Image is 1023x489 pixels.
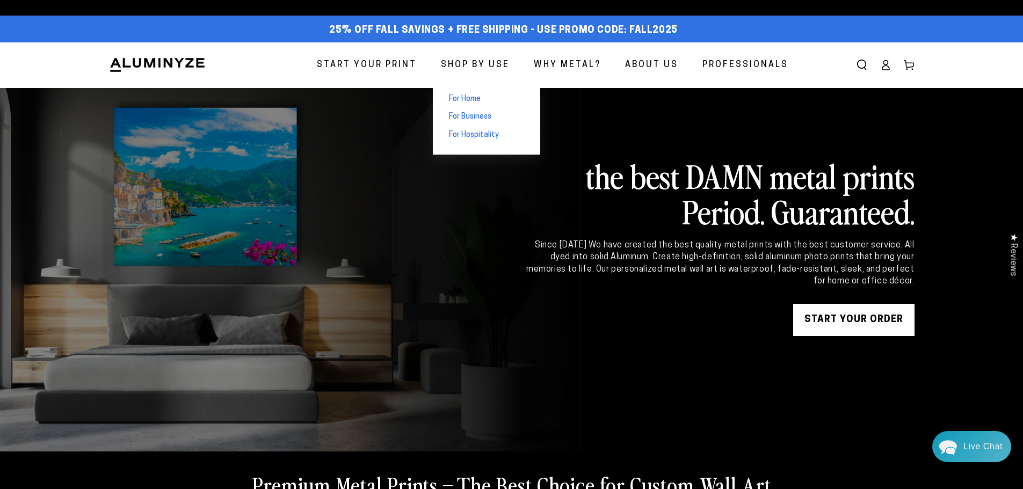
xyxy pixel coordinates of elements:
div: Click to open Judge.me floating reviews tab [1003,225,1023,284]
a: About Us [617,51,686,79]
span: Shop By Use [441,57,510,73]
a: Shop By Use [433,51,518,79]
a: For Hospitality [433,126,540,144]
h2: the best DAMN metal prints Period. Guaranteed. [525,158,915,229]
span: For Home [449,94,481,105]
span: 25% off FALL Savings + Free Shipping - Use Promo Code: FALL2025 [329,25,678,37]
a: For Business [433,108,540,126]
a: Why Metal? [526,51,609,79]
span: About Us [625,57,678,73]
a: For Home [433,90,540,108]
div: Chat widget toggle [932,431,1011,462]
div: Contact Us Directly [963,431,1003,462]
span: Professionals [702,57,788,73]
span: Start Your Print [317,57,417,73]
span: Why Metal? [534,57,601,73]
span: For Hospitality [449,130,499,141]
span: For Business [449,112,491,122]
div: Since [DATE] We have created the best quality metal prints with the best customer service. All dy... [525,239,915,288]
a: Start Your Print [309,51,425,79]
summary: Search our site [850,53,874,77]
a: Professionals [694,51,796,79]
a: START YOUR Order [793,304,915,336]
